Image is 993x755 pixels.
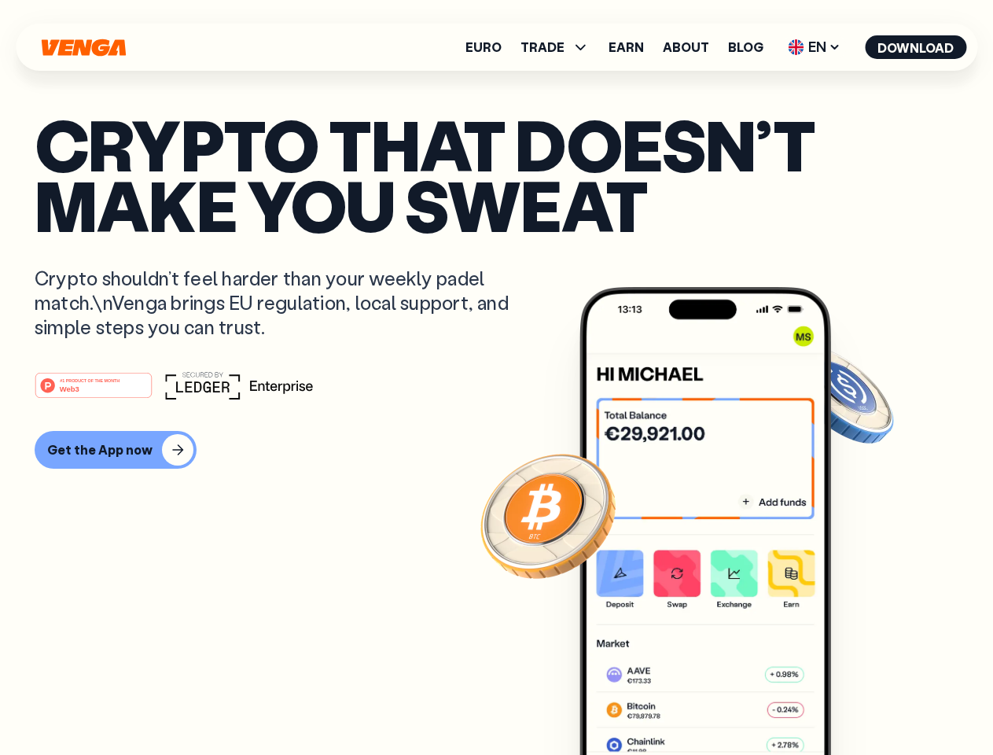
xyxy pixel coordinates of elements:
svg: Home [39,39,127,57]
p: Crypto that doesn’t make you sweat [35,114,958,234]
span: EN [782,35,846,60]
img: Bitcoin [477,444,619,586]
span: TRADE [520,38,590,57]
tspan: #1 PRODUCT OF THE MONTH [60,377,120,382]
div: Get the App now [47,442,153,458]
tspan: Web3 [60,384,79,392]
a: Get the App now [35,431,958,469]
a: Euro [465,41,502,53]
img: USDC coin [784,338,897,451]
a: Earn [609,41,644,53]
button: Get the App now [35,431,197,469]
p: Crypto shouldn’t feel harder than your weekly padel match.\nVenga brings EU regulation, local sup... [35,266,531,340]
a: Blog [728,41,763,53]
img: flag-uk [788,39,804,55]
span: TRADE [520,41,565,53]
a: #1 PRODUCT OF THE MONTHWeb3 [35,381,153,402]
a: About [663,41,709,53]
button: Download [865,35,966,59]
